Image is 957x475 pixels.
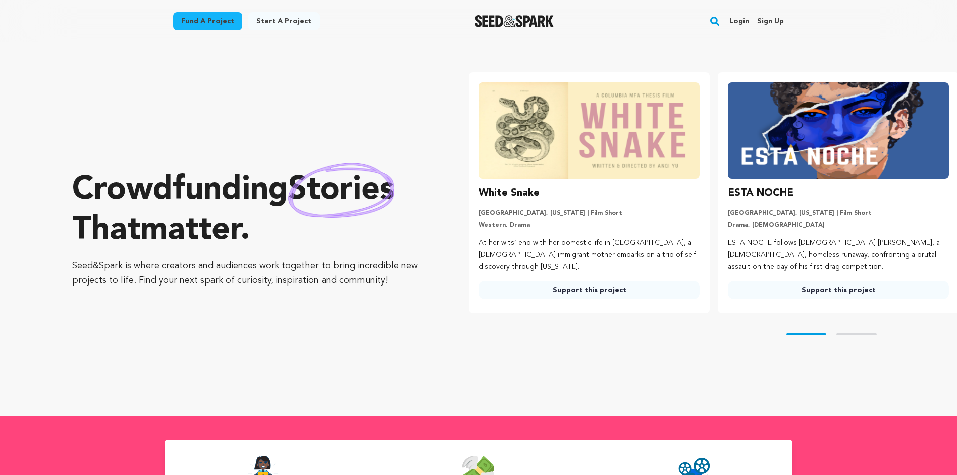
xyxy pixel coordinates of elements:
[729,13,749,29] a: Login
[475,15,554,27] img: Seed&Spark Logo Dark Mode
[479,82,700,179] img: White Snake image
[72,259,429,288] p: Seed&Spark is where creators and audiences work together to bring incredible new projects to life...
[728,209,949,217] p: [GEOGRAPHIC_DATA], [US_STATE] | Film Short
[728,82,949,179] img: ESTA NOCHE image
[479,237,700,273] p: At her wits’ end with her domestic life in [GEOGRAPHIC_DATA], a [DEMOGRAPHIC_DATA] immigrant moth...
[479,185,540,201] h3: White Snake
[173,12,242,30] a: Fund a project
[757,13,784,29] a: Sign up
[479,221,700,229] p: Western, Drama
[140,215,240,247] span: matter
[479,209,700,217] p: [GEOGRAPHIC_DATA], [US_STATE] | Film Short
[475,15,554,27] a: Seed&Spark Homepage
[248,12,320,30] a: Start a project
[728,221,949,229] p: Drama, [DEMOGRAPHIC_DATA]
[728,237,949,273] p: ESTA NOCHE follows [DEMOGRAPHIC_DATA] [PERSON_NAME], a [DEMOGRAPHIC_DATA], homeless runaway, conf...
[72,170,429,251] p: Crowdfunding that .
[288,163,394,218] img: hand sketched image
[728,281,949,299] a: Support this project
[479,281,700,299] a: Support this project
[728,185,793,201] h3: ESTA NOCHE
